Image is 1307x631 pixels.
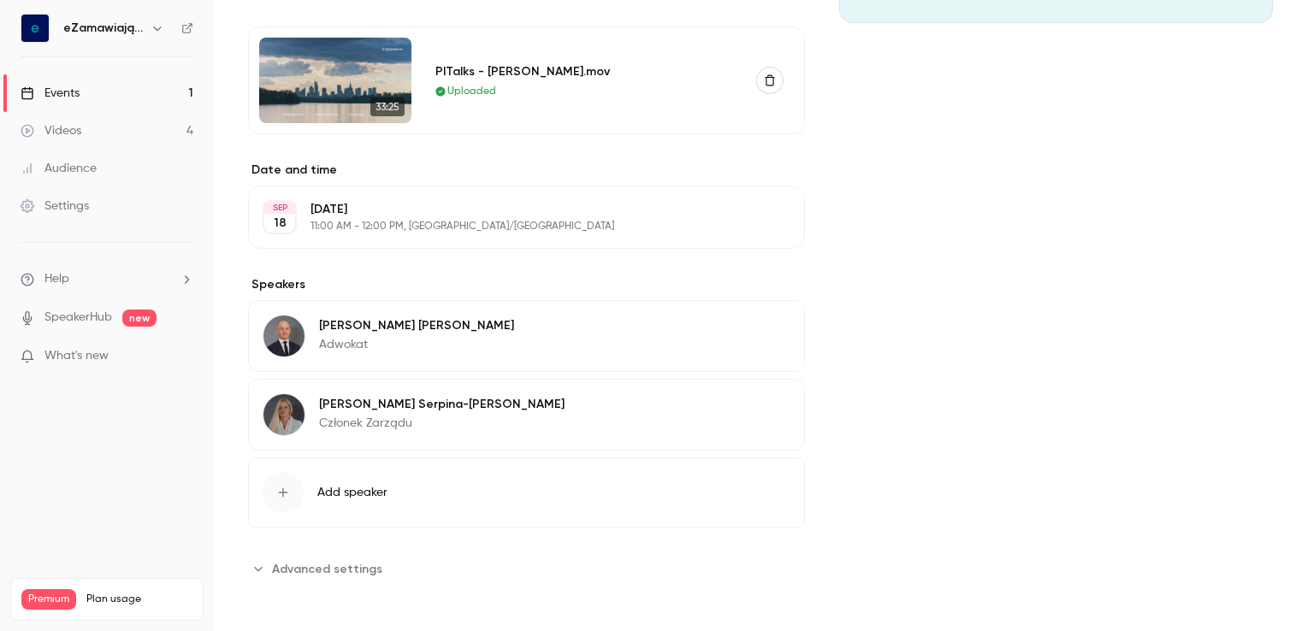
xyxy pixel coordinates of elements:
[63,20,144,37] h6: eZamawiający
[248,555,805,582] section: Advanced settings
[248,457,805,528] button: Add speaker
[21,122,81,139] div: Videos
[21,15,49,42] img: eZamawiający
[274,215,287,232] p: 18
[122,310,157,327] span: new
[317,484,387,501] span: Add speaker
[370,97,405,116] span: 33:25
[319,415,565,432] p: Członek Zarządu
[248,555,393,582] button: Advanced settings
[319,336,514,353] p: Adwokat
[44,347,109,365] span: What's new
[447,84,496,99] span: Uploaded
[21,160,97,177] div: Audience
[310,201,714,218] p: [DATE]
[310,220,714,233] p: 11:00 AM - 12:00 PM, [GEOGRAPHIC_DATA]/[GEOGRAPHIC_DATA]
[21,270,193,288] li: help-dropdown-opener
[248,300,805,372] div: Bartosz Skowroński[PERSON_NAME] [PERSON_NAME]Adwokat
[272,560,382,578] span: Advanced settings
[263,315,305,357] img: Bartosz Skowroński
[44,309,112,327] a: SpeakerHub
[264,202,295,214] div: SEP
[248,379,805,451] div: Anna Serpina-Forkasiewicz[PERSON_NAME] Serpina-[PERSON_NAME]Członek Zarządu
[319,317,514,334] p: [PERSON_NAME] [PERSON_NAME]
[173,349,193,364] iframe: Noticeable Trigger
[21,198,89,215] div: Settings
[319,396,565,413] p: [PERSON_NAME] Serpina-[PERSON_NAME]
[44,270,69,288] span: Help
[21,589,76,610] span: Premium
[248,162,805,179] label: Date and time
[435,62,736,80] div: PITalks - [PERSON_NAME].mov
[21,85,80,102] div: Events
[248,276,805,293] label: Speakers
[86,593,192,606] span: Plan usage
[263,394,305,435] img: Anna Serpina-Forkasiewicz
